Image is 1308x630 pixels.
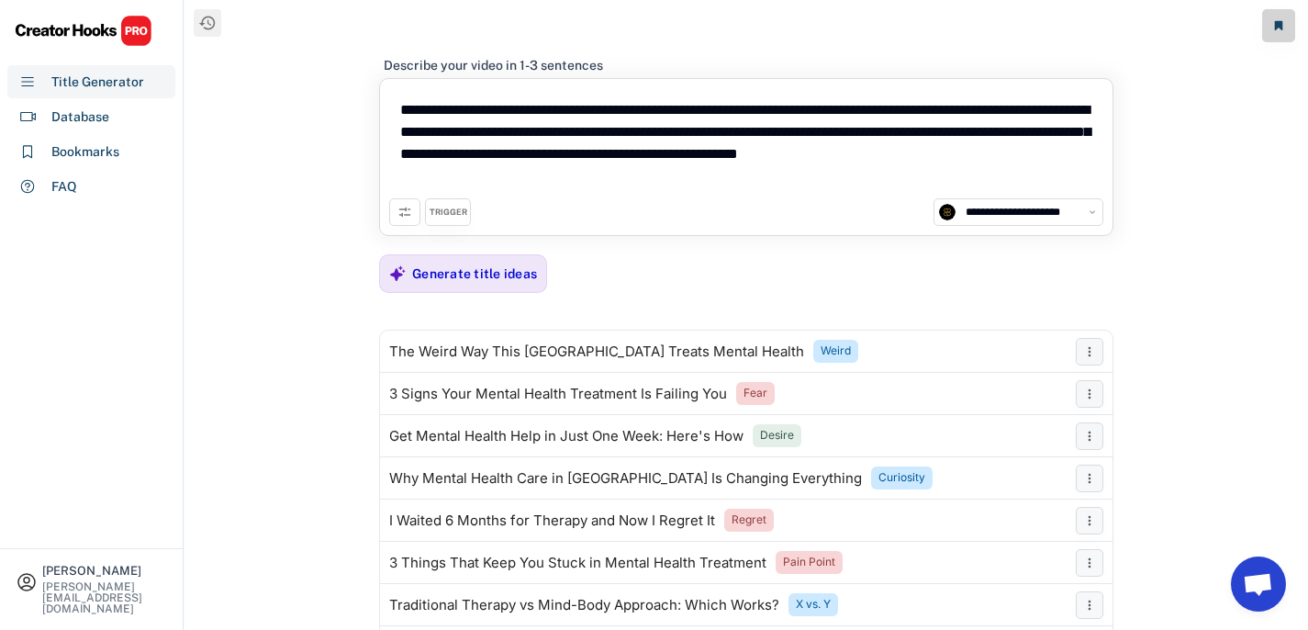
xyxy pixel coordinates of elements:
div: 3 Things That Keep You Stuck in Mental Health Treatment [389,556,766,570]
div: Why Mental Health Care in [GEOGRAPHIC_DATA] Is Changing Everything [389,471,862,486]
div: Generate title ideas [412,265,537,282]
div: FAQ [51,177,77,197]
div: Describe your video in 1-3 sentences [384,57,603,73]
div: Desire [760,428,794,444]
div: [PERSON_NAME] [42,565,167,577]
div: TRIGGER [430,207,467,219]
div: [PERSON_NAME][EMAIL_ADDRESS][DOMAIN_NAME] [42,581,167,614]
div: Traditional Therapy vs Mind-Body Approach: Which Works? [389,598,779,613]
div: The Weird Way This [GEOGRAPHIC_DATA] Treats Mental Health [389,344,804,359]
div: Title Generator [51,73,144,92]
div: Database [51,107,109,127]
div: Bookmarks [51,142,119,162]
div: 3 Signs Your Mental Health Treatment Is Failing You [389,387,727,401]
img: channels4_profile.jpg [939,204,956,220]
div: Pain Point [783,555,835,570]
img: CHPRO%20Logo.svg [15,15,152,47]
div: Get Mental Health Help in Just One Week: Here's How [389,429,743,444]
a: Open chat [1231,557,1286,612]
div: Curiosity [878,470,925,486]
div: Fear [743,386,767,401]
div: Regret [732,512,766,528]
div: X vs. Y [796,597,831,613]
div: I Waited 6 Months for Therapy and Now I Regret It [389,513,715,528]
div: Weird [821,343,851,359]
